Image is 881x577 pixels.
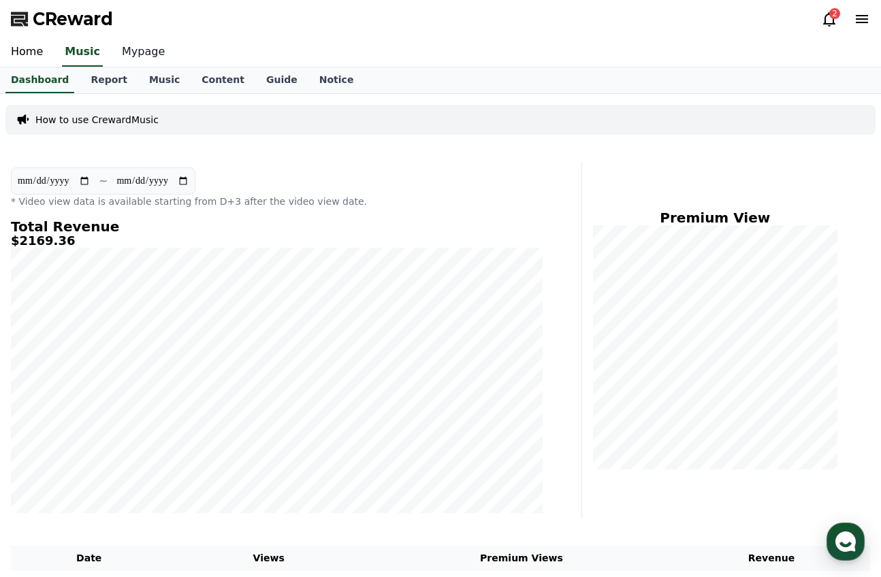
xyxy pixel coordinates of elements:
a: CReward [11,8,113,30]
a: Music [138,67,191,93]
a: Home [4,431,90,465]
a: Notice [308,67,365,93]
h4: Total Revenue [11,219,543,234]
span: Messages [113,452,153,463]
a: Mypage [111,38,176,67]
a: Messages [90,431,176,465]
th: Views [167,546,370,571]
a: Content [191,67,255,93]
span: CReward [33,8,113,30]
div: 2 [829,8,840,19]
a: Settings [176,431,261,465]
p: ~ [99,173,108,189]
a: Guide [255,67,308,93]
p: * Video view data is available starting from D+3 after the video view date. [11,195,543,208]
th: Date [11,546,167,571]
th: Premium Views [370,546,673,571]
span: Home [35,452,59,463]
h4: Premium View [593,210,837,225]
a: Report [80,67,138,93]
h5: $2169.36 [11,234,543,248]
th: Revenue [673,546,870,571]
a: 2 [821,11,837,27]
a: Music [62,38,103,67]
a: Dashboard [5,67,74,93]
span: Settings [202,452,235,463]
a: How to use CrewardMusic [35,113,159,127]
